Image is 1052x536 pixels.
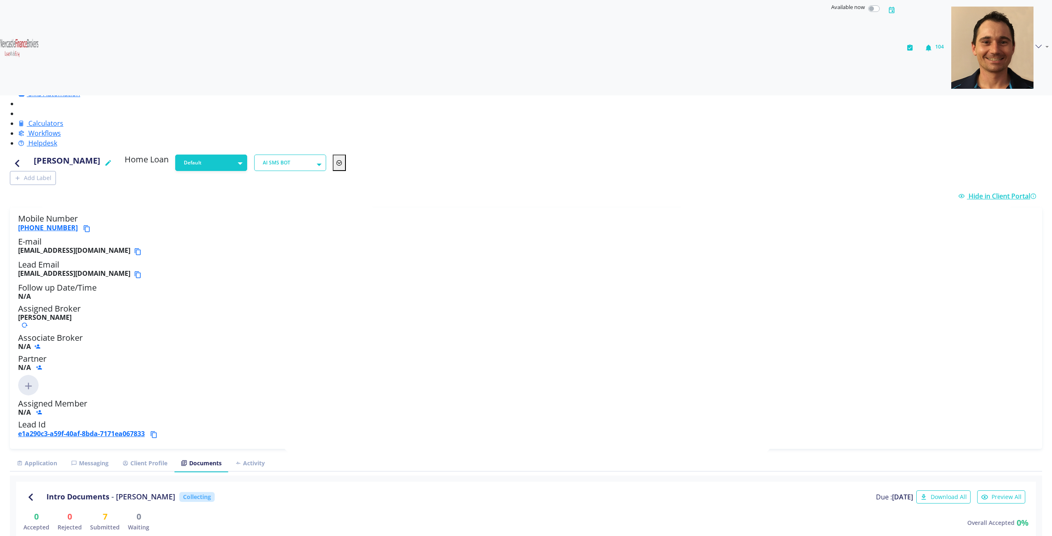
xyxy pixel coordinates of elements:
span: 104 [935,43,944,50]
span: 0 [34,511,39,523]
a: Helpdesk [18,139,57,148]
button: Copy email [134,247,145,256]
b: N/A [18,363,31,372]
a: [PHONE_NUMBER] [18,223,78,232]
span: Follow up Date/Time [18,282,97,293]
b: [EMAIL_ADDRESS][DOMAIN_NAME] [18,247,130,256]
a: Workflows [18,129,61,138]
b: [DATE] [892,492,913,501]
button: Copy phone [83,224,94,233]
b: N/A [18,408,31,417]
label: Waiting [128,523,149,531]
button: Preview All [977,490,1025,504]
span: Available now [831,3,865,11]
span: Helpdesk [28,139,57,148]
button: Default [175,155,247,171]
button: 104 [921,3,948,92]
label: Due : [876,492,913,502]
button: AI SMS BOT [254,155,326,171]
span: Hide in Client Portal [969,192,1039,201]
a: Activity [228,455,272,471]
span: 0 [67,511,72,523]
h5: Lead Id [18,420,1034,439]
div: - [111,492,114,501]
h5: Assigned Member [18,399,1034,416]
a: Hide in Client Portal [958,192,1039,201]
a: e1a290c3-a59f-40af-8bda-7171ea067833 [18,429,145,438]
h5: Lead Email [18,260,1034,280]
label: Overall Accepted [967,518,1015,527]
button: Add Label [10,171,56,185]
span: Workflows [28,129,61,138]
h4: Intro Documents [46,492,175,501]
h4: [PERSON_NAME] [34,155,100,171]
label: Accepted [23,523,49,531]
a: Documents [174,455,228,471]
span: Collecting [179,492,215,502]
h5: E-mail [18,237,1034,256]
b: N/A [18,292,31,301]
a: SMS Automation [18,89,80,98]
a: Download All [913,490,974,504]
h5: Partner [18,354,1034,372]
span: 0% [1017,517,1029,529]
span: Calculators [28,119,63,128]
h5: Assigned Broker [18,304,1034,329]
span: 7 [103,511,107,523]
a: Messaging [64,455,116,471]
a: Application [10,455,64,471]
img: d9df0ad3-c6af-46dd-a355-72ef7f6afda3-637400917012654623.png [951,7,1033,89]
span: [PERSON_NAME] [116,492,175,501]
span: 0 [137,511,141,523]
b: N/A [18,343,31,351]
span: Download All [916,490,971,504]
label: Submitted [90,523,120,531]
img: Click to add new member [18,375,39,395]
h5: Associate Broker [18,333,1034,351]
label: Rejected [58,523,82,531]
a: Client Profile [116,455,174,471]
h5: Mobile Number [18,214,1034,233]
a: Calculators [18,119,63,128]
button: Copy email [134,270,145,280]
button: Copy lead id [150,430,161,439]
b: [PERSON_NAME] [18,313,72,322]
h5: Home Loan [125,155,169,168]
b: [EMAIL_ADDRESS][DOMAIN_NAME] [18,270,130,280]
